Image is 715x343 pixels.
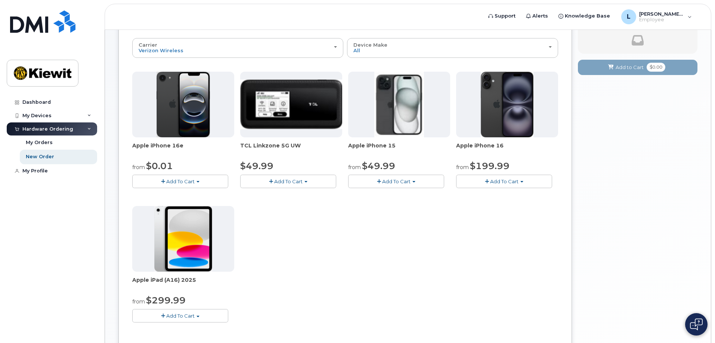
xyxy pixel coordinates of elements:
[647,63,665,72] span: $0.00
[456,142,558,157] div: Apple iPhone 16
[456,164,469,171] small: from
[616,64,644,71] span: Add to Cart
[132,38,343,57] button: Carrier Verizon Wireless
[132,164,145,171] small: from
[274,178,303,184] span: Add To Cart
[483,9,521,24] a: Support
[532,12,548,20] span: Alerts
[470,160,510,171] span: $199.99
[139,42,157,48] span: Carrier
[166,313,195,319] span: Add To Cart
[240,175,336,188] button: Add To Cart
[362,160,395,171] span: $49.99
[456,175,552,188] button: Add To Cart
[490,178,519,184] span: Add To Cart
[240,160,273,171] span: $49.99
[353,42,387,48] span: Device Make
[374,72,424,137] img: iphone15.jpg
[240,142,342,157] div: TCL Linkzone 5G UW
[627,12,631,21] span: L
[132,276,234,291] div: Apple iPad (A16) 2025
[348,142,450,157] div: Apple iPhone 15
[353,47,360,53] span: All
[154,206,212,272] img: ipad_11.png
[132,309,228,322] button: Add To Cart
[132,142,234,157] div: Apple iPhone 16e
[521,9,553,24] a: Alerts
[146,160,173,171] span: $0.01
[481,72,533,137] img: iphone_16_plus.png
[495,12,516,20] span: Support
[565,12,610,20] span: Knowledge Base
[553,9,615,24] a: Knowledge Base
[348,175,444,188] button: Add To Cart
[132,298,145,305] small: from
[139,47,183,53] span: Verizon Wireless
[240,79,342,129] img: linkzone5g.png
[347,38,558,57] button: Device Make All
[146,295,186,306] span: $299.99
[157,72,210,137] img: iphone16e.png
[132,175,228,188] button: Add To Cart
[639,17,684,23] span: Employee
[578,60,697,75] button: Add to Cart $0.00
[166,178,195,184] span: Add To Cart
[639,11,684,17] span: [PERSON_NAME].[PERSON_NAME]
[348,164,361,171] small: from
[382,178,411,184] span: Add To Cart
[690,318,703,330] img: Open chat
[616,9,697,24] div: Loren.Canady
